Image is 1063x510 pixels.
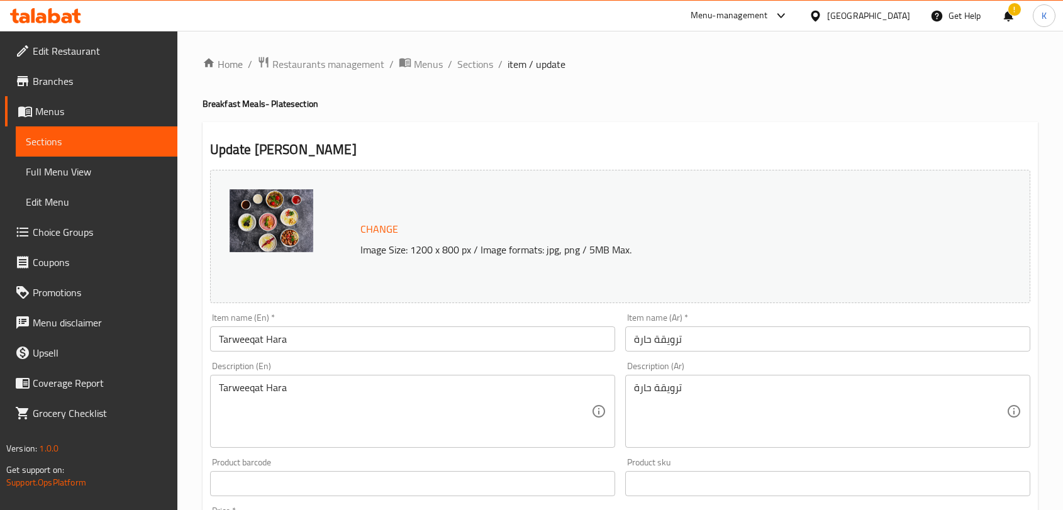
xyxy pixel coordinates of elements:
[457,57,493,72] a: Sections
[203,56,1038,72] nav: breadcrumb
[33,255,167,270] span: Coupons
[389,57,394,72] li: /
[16,187,177,217] a: Edit Menu
[5,368,177,398] a: Coverage Report
[26,194,167,209] span: Edit Menu
[5,338,177,368] a: Upsell
[827,9,910,23] div: [GEOGRAPHIC_DATA]
[5,217,177,247] a: Choice Groups
[33,43,167,58] span: Edit Restaurant
[39,440,58,457] span: 1.0.0
[691,8,768,23] div: Menu-management
[210,140,1030,159] h2: Update [PERSON_NAME]
[16,157,177,187] a: Full Menu View
[33,406,167,421] span: Grocery Checklist
[33,375,167,391] span: Coverage Report
[5,36,177,66] a: Edit Restaurant
[498,57,503,72] li: /
[5,308,177,338] a: Menu disclaimer
[272,57,384,72] span: Restaurants management
[33,345,167,360] span: Upsell
[508,57,565,72] span: item / update
[203,57,243,72] a: Home
[33,315,167,330] span: Menu disclaimer
[5,277,177,308] a: Promotions
[203,97,1038,110] h4: Breakfast Meals- Plate section
[210,326,615,352] input: Enter name En
[248,57,252,72] li: /
[257,56,384,72] a: Restaurants management
[634,382,1006,441] textarea: ترويقة حارة
[360,220,398,238] span: Change
[625,471,1030,496] input: Please enter product sku
[355,242,942,257] p: Image Size: 1200 x 800 px / Image formats: jpg, png / 5MB Max.
[414,57,443,72] span: Menus
[625,326,1030,352] input: Enter name Ar
[5,398,177,428] a: Grocery Checklist
[6,462,64,478] span: Get support on:
[5,96,177,126] a: Menus
[26,134,167,149] span: Sections
[16,126,177,157] a: Sections
[355,216,403,242] button: Change
[33,74,167,89] span: Branches
[219,382,591,441] textarea: Tarweeqat Hara
[230,189,313,252] img: mmw_638909089624812336
[448,57,452,72] li: /
[399,56,443,72] a: Menus
[33,225,167,240] span: Choice Groups
[6,474,86,491] a: Support.OpsPlatform
[5,66,177,96] a: Branches
[1042,9,1047,23] span: K
[33,285,167,300] span: Promotions
[210,471,615,496] input: Please enter product barcode
[5,247,177,277] a: Coupons
[6,440,37,457] span: Version:
[35,104,167,119] span: Menus
[26,164,167,179] span: Full Menu View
